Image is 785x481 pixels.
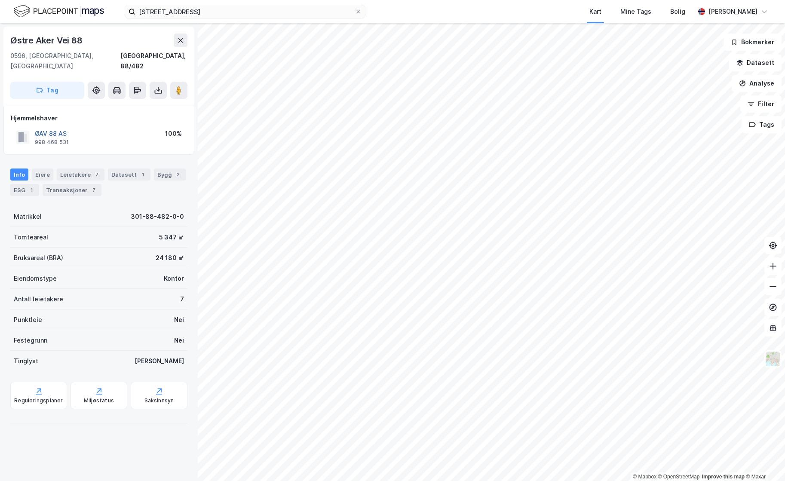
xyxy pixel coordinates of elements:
[135,5,355,18] input: Søk på adresse, matrikkel, gårdeiere, leietakere eller personer
[159,232,184,242] div: 5 347 ㎡
[742,116,782,133] button: Tags
[108,169,150,181] div: Datasett
[10,184,39,196] div: ESG
[57,169,104,181] div: Leietakere
[92,170,101,179] div: 7
[702,474,745,480] a: Improve this map
[10,51,120,71] div: 0596, [GEOGRAPHIC_DATA], [GEOGRAPHIC_DATA]
[589,6,601,17] div: Kart
[156,253,184,263] div: 24 180 ㎡
[670,6,685,17] div: Bolig
[14,397,63,404] div: Reguleringsplaner
[732,75,782,92] button: Analyse
[174,335,184,346] div: Nei
[135,356,184,366] div: [PERSON_NAME]
[11,113,187,123] div: Hjemmelshaver
[10,169,28,181] div: Info
[14,4,104,19] img: logo.f888ab2527a4732fd821a326f86c7f29.svg
[14,335,47,346] div: Festegrunn
[138,170,147,179] div: 1
[165,129,182,139] div: 100%
[144,397,174,404] div: Saksinnsyn
[10,34,84,47] div: Østre Aker Vei 88
[14,294,63,304] div: Antall leietakere
[658,474,700,480] a: OpenStreetMap
[633,474,656,480] a: Mapbox
[740,95,782,113] button: Filter
[120,51,187,71] div: [GEOGRAPHIC_DATA], 88/482
[180,294,184,304] div: 7
[742,440,785,481] div: Kontrollprogram for chat
[174,315,184,325] div: Nei
[708,6,757,17] div: [PERSON_NAME]
[131,211,184,222] div: 301-88-482-0-0
[729,54,782,71] button: Datasett
[27,186,36,194] div: 1
[89,186,98,194] div: 7
[14,315,42,325] div: Punktleie
[14,232,48,242] div: Tomteareal
[43,184,101,196] div: Transaksjoner
[10,82,84,99] button: Tag
[14,273,57,284] div: Eiendomstype
[32,169,53,181] div: Eiere
[620,6,651,17] div: Mine Tags
[154,169,186,181] div: Bygg
[84,397,114,404] div: Miljøstatus
[14,356,38,366] div: Tinglyst
[174,170,182,179] div: 2
[724,34,782,51] button: Bokmerker
[742,440,785,481] iframe: Chat Widget
[14,253,63,263] div: Bruksareal (BRA)
[164,273,184,284] div: Kontor
[765,351,781,367] img: Z
[35,139,69,146] div: 998 468 531
[14,211,42,222] div: Matrikkel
